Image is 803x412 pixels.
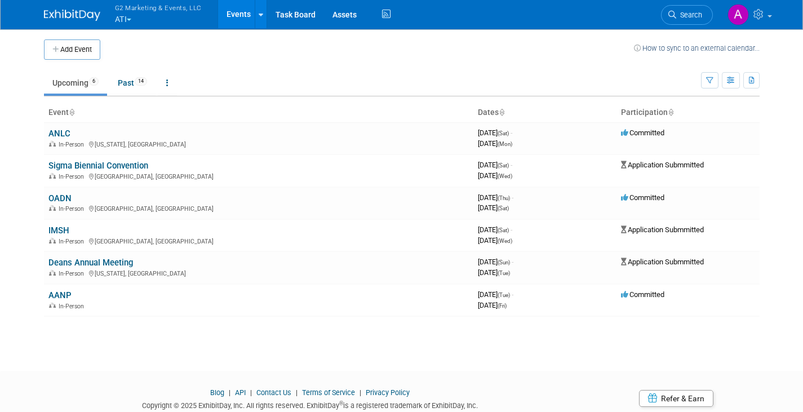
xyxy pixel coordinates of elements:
[48,290,72,300] a: AANP
[499,108,504,117] a: Sort by Start Date
[498,227,509,233] span: (Sat)
[478,161,512,169] span: [DATE]
[48,193,72,203] a: OADN
[293,388,300,397] span: |
[48,225,69,236] a: IMSH
[478,268,510,277] span: [DATE]
[59,173,87,180] span: In-Person
[256,388,291,397] a: Contact Us
[621,290,664,299] span: Committed
[473,103,616,122] th: Dates
[478,225,512,234] span: [DATE]
[512,290,513,299] span: -
[339,400,343,406] sup: ®
[49,205,56,211] img: In-Person Event
[48,203,469,212] div: [GEOGRAPHIC_DATA], [GEOGRAPHIC_DATA]
[621,258,704,266] span: Application Submmitted
[498,195,510,201] span: (Thu)
[48,268,469,277] div: [US_STATE], [GEOGRAPHIC_DATA]
[478,301,507,309] span: [DATE]
[49,303,56,308] img: In-Person Event
[44,10,100,21] img: ExhibitDay
[498,141,512,147] span: (Mon)
[621,225,704,234] span: Application Submmitted
[44,72,107,94] a: Upcoming6
[661,5,713,25] a: Search
[498,270,510,276] span: (Tue)
[498,292,510,298] span: (Tue)
[48,139,469,148] div: [US_STATE], [GEOGRAPHIC_DATA]
[210,388,224,397] a: Blog
[302,388,355,397] a: Terms of Service
[247,388,255,397] span: |
[676,11,702,19] span: Search
[44,103,473,122] th: Event
[59,141,87,148] span: In-Person
[366,388,410,397] a: Privacy Policy
[235,388,246,397] a: API
[512,258,513,266] span: -
[49,238,56,243] img: In-Person Event
[498,205,509,211] span: (Sat)
[634,44,760,52] a: How to sync to an external calendar...
[59,205,87,212] span: In-Person
[48,171,469,180] div: [GEOGRAPHIC_DATA], [GEOGRAPHIC_DATA]
[616,103,760,122] th: Participation
[478,129,512,137] span: [DATE]
[511,225,512,234] span: -
[639,390,713,407] a: Refer & Earn
[115,2,202,14] span: G2 Marketing & Events, LLC
[668,108,673,117] a: Sort by Participation Type
[49,270,56,276] img: In-Person Event
[48,236,469,245] div: [GEOGRAPHIC_DATA], [GEOGRAPHIC_DATA]
[44,39,100,60] button: Add Event
[109,72,156,94] a: Past14
[226,388,233,397] span: |
[59,303,87,310] span: In-Person
[69,108,74,117] a: Sort by Event Name
[357,388,364,397] span: |
[621,193,664,202] span: Committed
[59,238,87,245] span: In-Person
[49,173,56,179] img: In-Person Event
[89,77,99,86] span: 6
[498,238,512,244] span: (Wed)
[478,290,513,299] span: [DATE]
[48,258,133,268] a: Deans Annual Meeting
[621,129,664,137] span: Committed
[498,173,512,179] span: (Wed)
[621,161,704,169] span: Application Submmitted
[478,258,513,266] span: [DATE]
[498,130,509,136] span: (Sat)
[48,129,70,139] a: ANLC
[498,259,510,265] span: (Sun)
[498,303,507,309] span: (Fri)
[498,162,509,169] span: (Sat)
[478,236,512,245] span: [DATE]
[478,193,513,202] span: [DATE]
[478,203,509,212] span: [DATE]
[478,171,512,180] span: [DATE]
[44,398,576,411] div: Copyright © 2025 ExhibitDay, Inc. All rights reserved. ExhibitDay is a registered trademark of Ex...
[135,77,147,86] span: 14
[512,193,513,202] span: -
[48,161,148,171] a: Sigma Biennial Convention
[59,270,87,277] span: In-Person
[49,141,56,147] img: In-Person Event
[511,161,512,169] span: -
[478,139,512,148] span: [DATE]
[727,4,749,25] img: Anna Lerner
[511,129,512,137] span: -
